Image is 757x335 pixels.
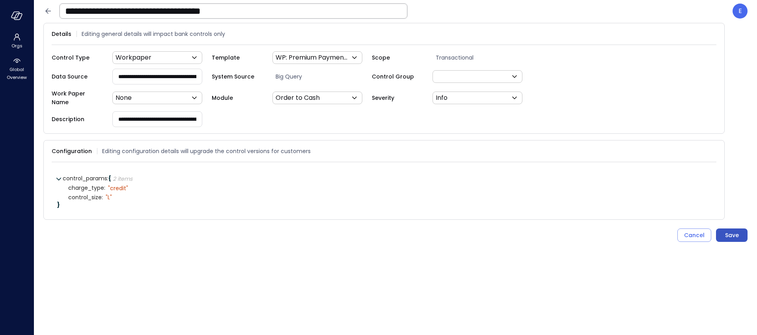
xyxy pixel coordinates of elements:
div: " credit" [108,185,128,192]
span: Big Query [272,72,372,81]
p: E [738,6,742,16]
span: Transactional [433,53,532,62]
span: Module [212,94,263,102]
span: Description [52,115,103,124]
span: Editing general details will impact bank controls only [82,30,225,38]
button: Save [716,228,748,242]
span: Global Overview [5,66,29,81]
div: " L" [106,194,112,201]
span: Configuration [52,147,92,155]
span: : [107,174,108,182]
span: Control Type [52,53,103,62]
span: System Source [212,72,263,81]
p: Workpaper [116,53,151,62]
div: Save [725,230,739,240]
span: Editing configuration details will upgrade the control versions for customers [102,147,311,155]
span: Template [212,53,263,62]
div: Global Overview [2,55,32,82]
div: } [57,202,711,208]
div: Cancel [684,230,705,240]
span: Work Paper Name [52,89,103,107]
p: Order to Cash [276,93,320,103]
span: Severity [372,94,423,102]
p: WP: Premium Payments Reconciliation [276,53,350,62]
span: Data Source [52,72,103,81]
div: Orgs [2,32,32,51]
span: : [104,184,105,192]
span: charge_type [68,185,105,191]
span: Scope [372,53,423,62]
button: Cancel [677,228,711,242]
span: Control Group [372,72,423,81]
p: Info [436,93,447,103]
p: None [116,93,132,103]
div: 2 items [113,176,132,182]
span: control_size [68,195,103,200]
div: Eleanor Yehudai [733,4,748,19]
span: Details [52,30,71,38]
span: Orgs [11,42,22,50]
span: control_params [63,174,108,182]
span: { [108,174,111,182]
span: : [102,193,103,201]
